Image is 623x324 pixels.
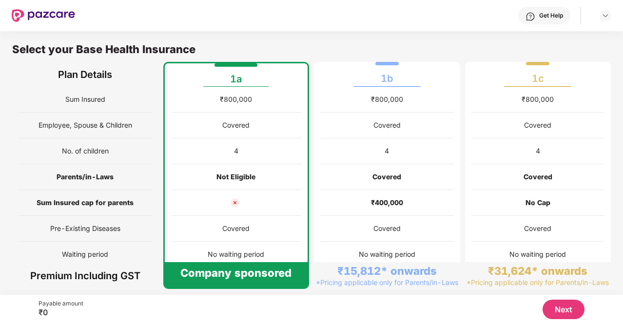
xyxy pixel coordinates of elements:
[12,9,75,22] img: New Pazcare Logo
[543,300,584,319] button: Next
[373,223,401,234] div: Covered
[234,146,238,156] div: 4
[359,249,415,260] div: No waiting period
[316,278,458,287] div: *Pricing applicable only for Parents/in-Laws
[222,223,250,234] div: Covered
[62,245,108,264] span: Waiting period
[39,307,83,317] div: ₹0
[37,193,134,212] span: Sum Insured cap for parents
[19,62,152,87] div: Plan Details
[524,223,551,234] div: Covered
[57,168,114,186] span: Parents/in-Laws
[524,172,552,182] div: Covered
[385,146,389,156] div: 4
[509,249,566,260] div: No waiting period
[373,120,401,131] div: Covered
[220,94,252,105] div: ₹800,000
[50,219,120,238] span: Pre-Existing Diseases
[229,197,241,209] img: not_cover_cross.svg
[532,65,544,84] div: 1c
[371,197,403,208] div: ₹400,000
[539,12,563,19] div: Get Help
[526,197,550,208] div: No Cap
[526,12,535,21] img: svg+xml;base64,PHN2ZyBpZD0iSGVscC0zMngzMiIgeG1sbnM9Imh0dHA6Ly93d3cudzMub3JnLzIwMDAvc3ZnIiB3aWR0aD...
[65,90,105,109] span: Sum Insured
[216,172,255,182] div: Not Eligible
[39,300,83,307] div: Payable amount
[39,116,132,134] span: Employee, Spouse & Children
[467,278,609,287] div: *Pricing applicable only for Parents/in-Laws
[180,266,292,280] div: Company sponsored
[230,65,242,85] div: 1a
[337,264,437,278] div: ₹15,812* onwards
[522,94,554,105] div: ₹800,000
[12,42,611,62] div: Select your Base Health Insurance
[381,65,393,84] div: 1b
[222,120,250,131] div: Covered
[19,262,152,289] div: Premium Including GST
[602,12,609,19] img: svg+xml;base64,PHN2ZyBpZD0iRHJvcGRvd24tMzJ4MzIiIHhtbG5zPSJodHRwOi8vd3d3LnczLm9yZy8yMDAwL3N2ZyIgd2...
[371,94,403,105] div: ₹800,000
[62,142,109,160] span: No. of children
[372,172,401,182] div: Covered
[524,120,551,131] div: Covered
[536,146,540,156] div: 4
[208,249,264,260] div: No waiting period
[488,264,587,278] div: ₹31,624* onwards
